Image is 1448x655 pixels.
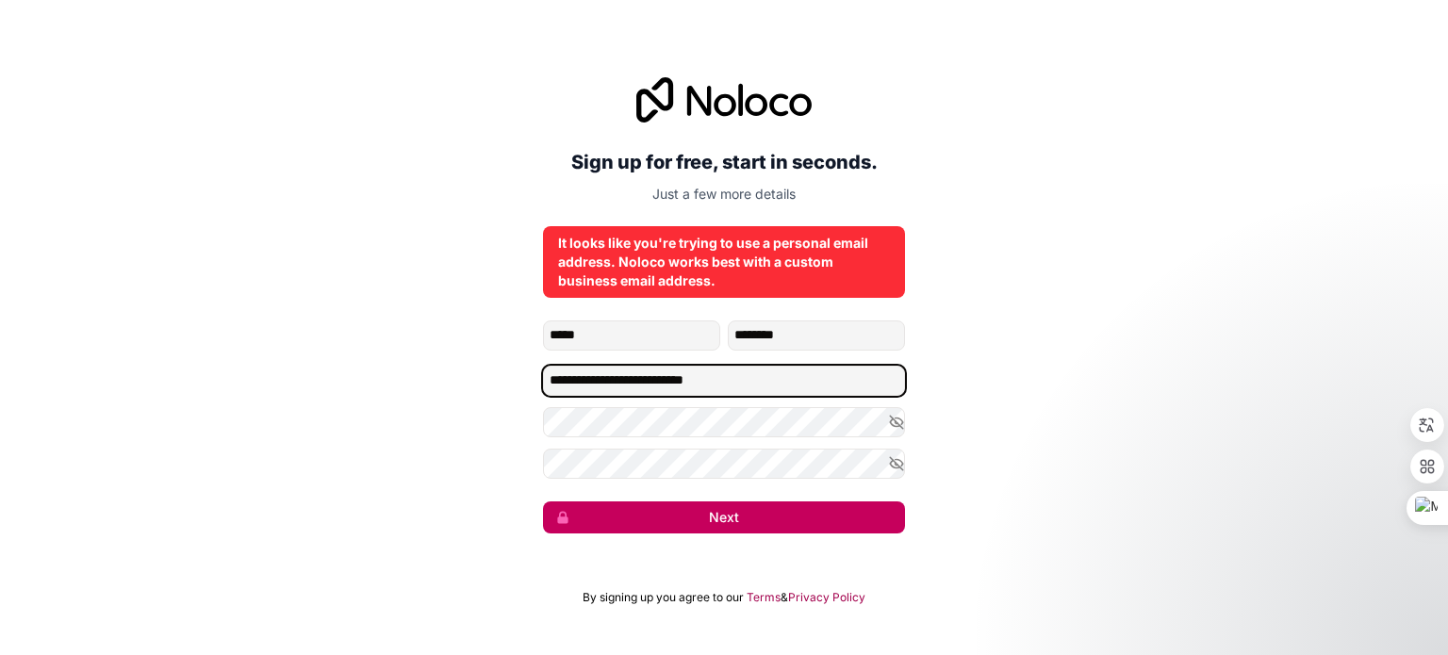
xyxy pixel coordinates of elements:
input: family-name [728,320,905,351]
p: Just a few more details [543,185,905,204]
input: Confirm password [543,449,905,479]
span: & [781,590,788,605]
iframe: Intercom notifications message [1071,514,1448,646]
a: Privacy Policy [788,590,865,605]
h2: Sign up for free, start in seconds. [543,145,905,179]
a: Terms [747,590,781,605]
input: Password [543,407,905,437]
div: It looks like you're trying to use a personal email address. Noloco works best with a custom busi... [558,234,890,290]
button: Next [543,501,905,533]
input: given-name [543,320,720,351]
span: By signing up you agree to our [583,590,744,605]
input: Email address [543,366,905,396]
